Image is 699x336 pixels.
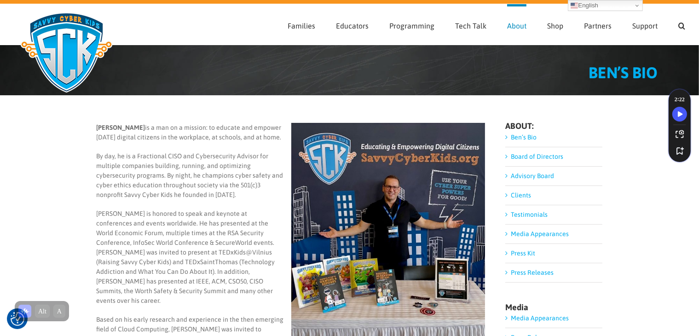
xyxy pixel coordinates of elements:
[511,314,569,322] a: Media Appearances
[97,124,145,131] b: [PERSON_NAME]
[455,4,486,45] a: Tech Talk
[97,152,283,198] span: By day, he is a Fractional CISO and Cybersecurity Advisor for multiple companies building, runnin...
[288,4,685,45] nav: Main Menu
[288,4,315,45] a: Families
[511,172,554,180] a: Advisory Board
[678,4,685,45] a: Search
[584,22,612,29] span: Partners
[511,230,569,238] a: Media Appearances
[511,153,563,160] a: Board of Directors
[511,133,537,141] a: Ben’s Bio
[507,22,526,29] span: About
[11,312,24,326] img: Revisit consent button
[507,4,526,45] a: About
[589,64,658,81] span: BEN’S BIO
[455,22,486,29] span: Tech Talk
[336,4,369,45] a: Educators
[505,303,602,312] h4: Media
[547,4,563,45] a: Shop
[511,211,548,218] a: Testimonials
[632,4,658,45] a: Support
[505,122,602,130] h4: ABOUT:
[632,22,658,29] span: Support
[336,22,369,29] span: Educators
[571,2,578,9] img: en
[389,22,434,29] span: Programming
[511,191,531,199] a: Clients
[389,4,434,45] a: Programming
[14,6,119,98] img: Savvy Cyber Kids Logo
[584,4,612,45] a: Partners
[547,22,563,29] span: Shop
[288,22,315,29] span: Families
[11,312,24,326] button: Consent Preferences
[511,249,535,257] a: Press Kit
[97,123,485,142] p: is a man on a mission: to educate and empower [DATE] digital citizens in the workplace, at school...
[97,209,485,306] p: [PERSON_NAME] is honored to speak and keynote at conferences and events worldwide. He has present...
[511,269,554,276] a: Press Releases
